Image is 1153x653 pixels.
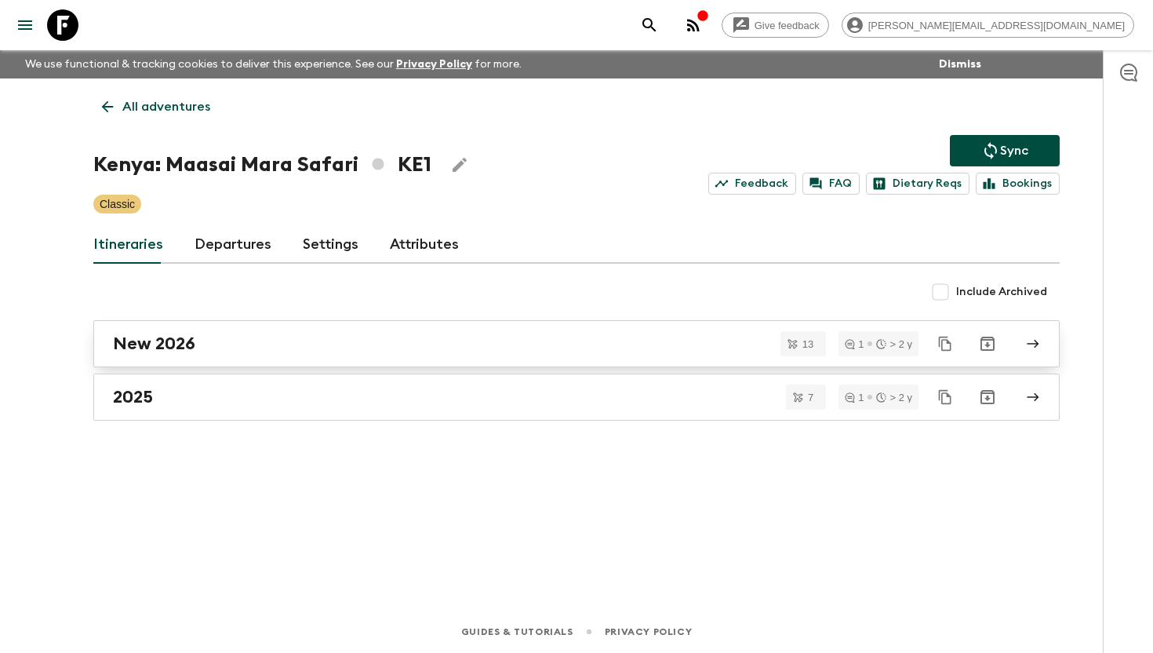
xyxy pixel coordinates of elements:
[842,13,1134,38] div: [PERSON_NAME][EMAIL_ADDRESS][DOMAIN_NAME]
[93,91,219,122] a: All adventures
[931,330,959,358] button: Duplicate
[113,334,195,354] h2: New 2026
[9,9,41,41] button: menu
[93,320,1060,367] a: New 2026
[195,226,271,264] a: Departures
[19,50,528,78] p: We use functional & tracking cookies to deliver this experience. See our for more.
[798,392,823,403] span: 7
[634,9,665,41] button: search adventures
[100,196,135,212] p: Classic
[93,226,163,264] a: Itineraries
[972,381,1003,413] button: Archive
[303,226,358,264] a: Settings
[956,284,1047,300] span: Include Archived
[93,149,431,181] h1: Kenya: Maasai Mara Safari KE1
[845,339,864,349] div: 1
[976,173,1060,195] a: Bookings
[605,623,692,640] a: Privacy Policy
[866,173,969,195] a: Dietary Reqs
[708,173,796,195] a: Feedback
[444,149,475,181] button: Edit Adventure Title
[876,339,912,349] div: > 2 y
[746,20,828,31] span: Give feedback
[461,623,573,640] a: Guides & Tutorials
[390,226,459,264] a: Attributes
[935,53,985,75] button: Dismiss
[793,339,823,349] span: 13
[972,328,1003,359] button: Archive
[93,374,1060,421] a: 2025
[722,13,829,38] a: Give feedback
[802,173,860,195] a: FAQ
[876,392,912,403] div: > 2 y
[122,97,210,116] p: All adventures
[845,392,864,403] div: 1
[1000,141,1028,160] p: Sync
[113,387,153,407] h2: 2025
[931,383,959,411] button: Duplicate
[396,59,472,70] a: Privacy Policy
[860,20,1133,31] span: [PERSON_NAME][EMAIL_ADDRESS][DOMAIN_NAME]
[950,135,1060,166] button: Sync adventure departures to the booking engine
